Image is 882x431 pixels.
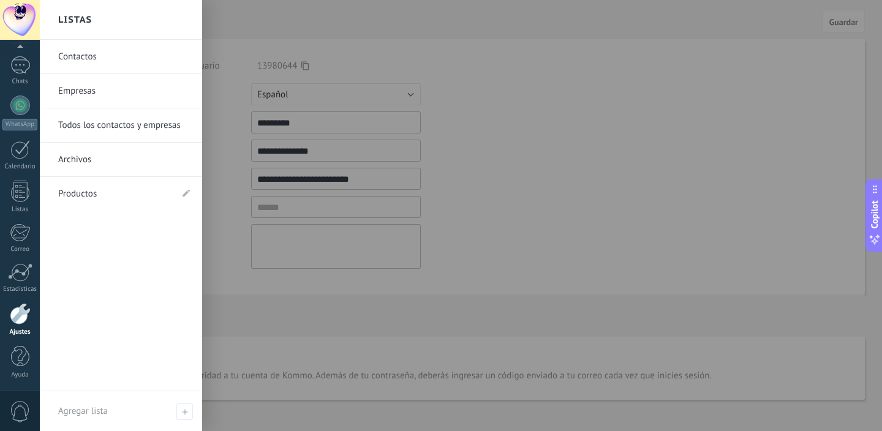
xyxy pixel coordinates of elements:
a: Productos [58,177,171,211]
div: Correo [2,245,38,253]
span: Copilot [869,201,881,229]
div: Ayuda [2,371,38,379]
a: Contactos [58,40,190,74]
span: Agregar lista [176,403,193,420]
div: Listas [2,206,38,214]
div: WhatsApp [2,119,37,130]
a: Empresas [58,74,190,108]
div: Chats [2,78,38,86]
a: Todos los contactos y empresas [58,108,190,143]
a: Archivos [58,143,190,177]
h2: Listas [58,1,92,39]
div: Calendario [2,163,38,171]
div: Estadísticas [2,285,38,293]
span: Agregar lista [58,405,108,417]
div: Ajustes [2,328,38,336]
